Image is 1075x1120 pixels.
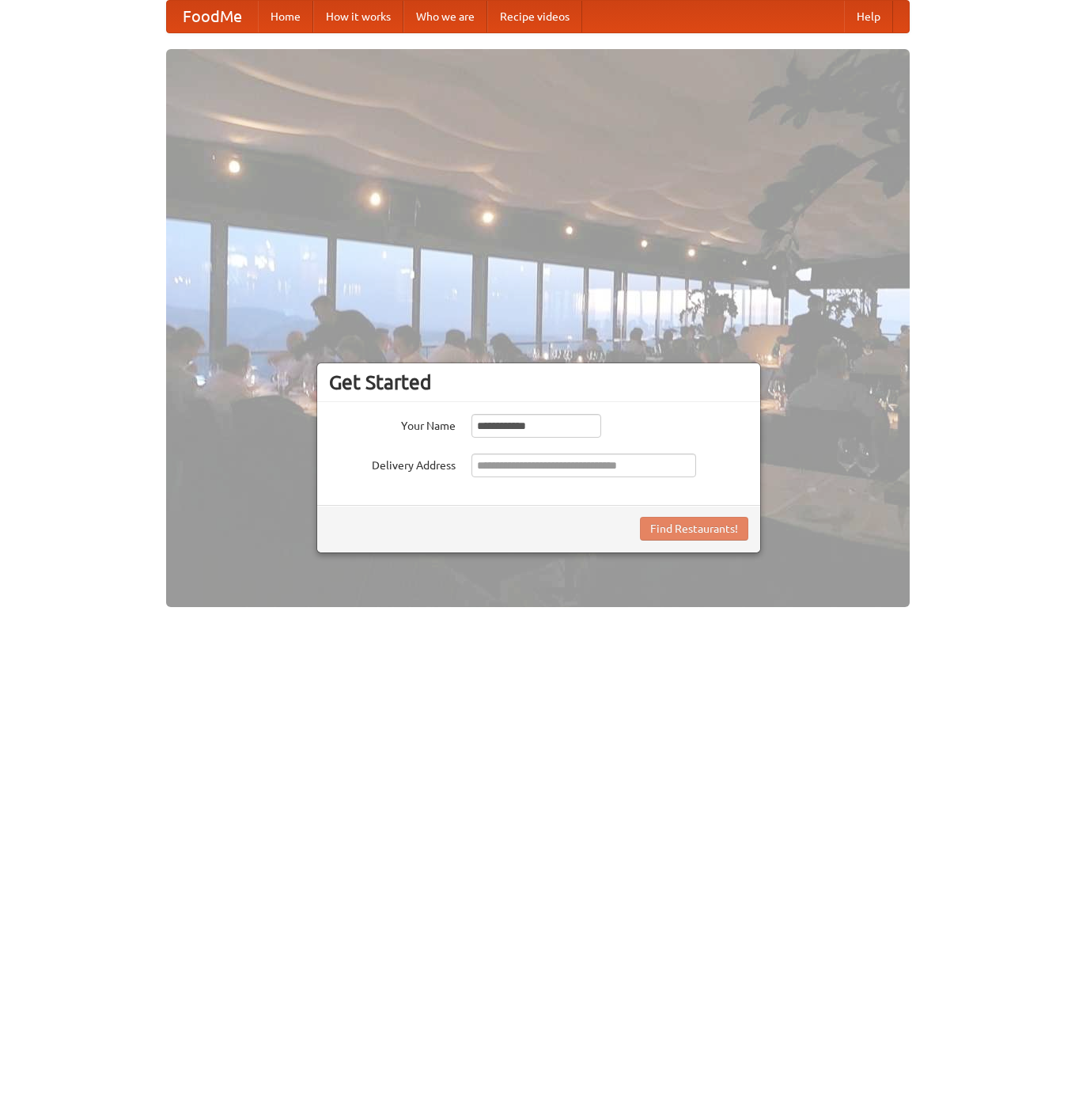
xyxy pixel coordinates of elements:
[640,517,748,541] button: Find Restaurants!
[403,1,487,32] a: Who we are
[844,1,893,32] a: Help
[329,454,456,473] label: Delivery Address
[313,1,403,32] a: How it works
[329,370,748,394] h3: Get Started
[258,1,313,32] a: Home
[167,1,258,32] a: FoodMe
[487,1,582,32] a: Recipe videos
[329,414,456,434] label: Your Name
